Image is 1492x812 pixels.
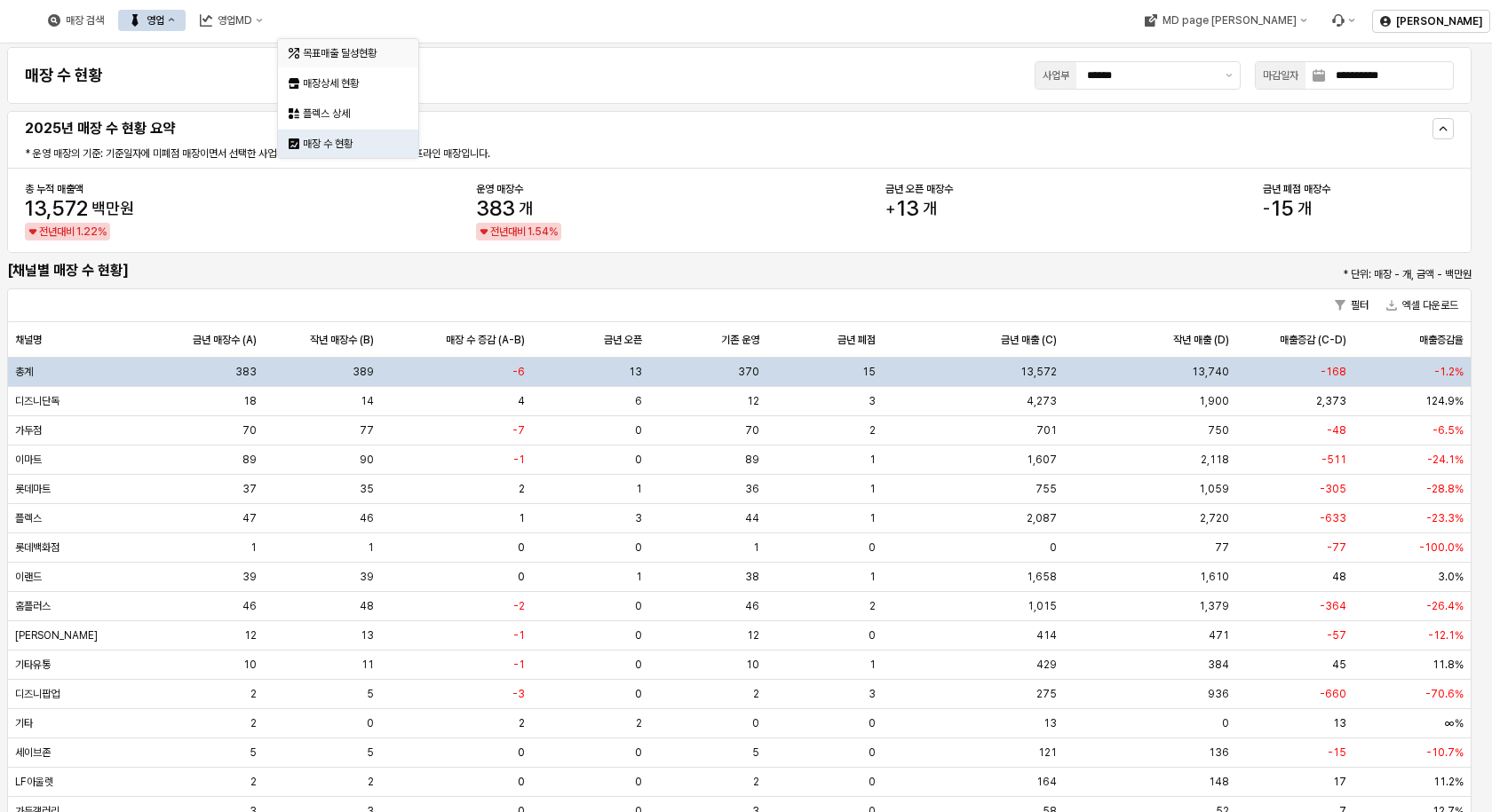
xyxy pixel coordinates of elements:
span: 12 [747,628,759,643]
span: 15 [862,365,876,379]
span: 0 [367,716,374,730]
span: 금년 오픈 [604,333,642,347]
span: 매출증감율 [1419,333,1464,347]
button: 영업MD [189,10,274,31]
span: 디즈니팝업 [15,687,60,701]
div: 영업MD [218,14,252,27]
span: 0 [1050,540,1057,555]
span: -77 [1327,540,1346,555]
p: * 단위: 매장 - 개, 금액 - 백만원 [1116,266,1472,282]
button: 엑셀 다운로드 [1379,295,1465,316]
span: 275 [1036,687,1057,701]
span: 1,607 [1027,453,1057,467]
span: 121 [1038,745,1057,760]
span: 14 [361,394,374,408]
span: -100.0% [1419,540,1464,555]
span: 1 [250,540,257,555]
span: 0 [518,540,525,555]
span: -511 [1321,453,1346,467]
span: 38 [745,570,759,584]
span: 전년대비 [490,223,526,240]
div: 총 누적 매출액 [25,182,187,196]
span: 3 [635,511,642,525]
span: 6 [635,394,642,408]
span: 0 [869,716,876,730]
span: 70 [745,423,759,438]
span: -7 [512,423,525,438]
span: 3.0% [1438,570,1464,584]
span: 1 [869,453,876,467]
div: 매장 검색 [37,10,115,31]
span: -1 [513,628,525,643]
span: 1 [368,540,374,555]
span: 3 [869,394,876,408]
span: 매장 수 증감 (A-B) [446,333,525,347]
span: 0 [635,599,642,613]
p: [PERSON_NAME] [1396,14,1482,28]
span: 0 [869,540,876,555]
span: 124.9% [1425,394,1464,408]
span: -2 [513,599,525,613]
span: 37 [242,482,257,496]
div: 금년 폐점 매장수 [1263,182,1454,196]
span: 39 [360,570,374,584]
span: 13 [897,195,919,221]
button: 영업 [118,10,186,31]
span: 백만원 [91,201,134,217]
button: 제안 사항 표시 [1218,62,1240,89]
button: Hide [1432,118,1454,139]
span: -364 [1320,599,1346,613]
span: 2 [368,775,374,789]
span: 기존 운영 [721,333,759,347]
span: 89 [242,453,257,467]
span: 1 [528,225,532,238]
span: -1 [513,453,525,467]
div: 매장 검색 [66,14,104,27]
span: 5 [752,745,759,760]
span: 디즈니단독 [15,394,60,408]
span: 1 [636,570,642,584]
span: 1 [869,658,876,672]
span: -3 [512,687,525,701]
span: 가두점 [15,423,42,438]
span: 90 [360,453,374,467]
span: -168 [1321,365,1346,379]
span: 2 [519,716,525,730]
span: 개 [1298,201,1312,217]
span: 13 [361,628,374,643]
span: 매출증감 (C-D) [1280,333,1346,347]
span: 1,015 [1028,599,1057,613]
span: -12.1% [1428,628,1464,643]
span: 370 [738,365,759,379]
span: -6.5% [1432,423,1464,438]
span: 0 [518,570,525,584]
span: -26.4% [1426,599,1464,613]
span: 홈플러스 [15,599,51,613]
span: 5 [367,745,374,760]
span: 0 [1222,716,1229,730]
span: 13,740 [1192,365,1229,379]
span: 36 [745,482,759,496]
div: 영업 [147,14,164,27]
span: 0 [635,687,642,701]
span: 0 [635,453,642,467]
span: -23.3% [1426,511,1464,525]
span: 1 [753,540,759,555]
span: 12 [747,394,759,408]
span: 1,610 [1200,570,1229,584]
span: -57 [1327,628,1346,643]
span: 13 [1044,716,1057,730]
span: 2 [869,599,876,613]
span: 46 [745,599,759,613]
span: 89 [745,453,759,467]
span: - [1263,201,1270,217]
div: 사업부 [1043,67,1069,84]
span: 총계 [15,365,33,379]
span: 2,087 [1027,511,1057,525]
span: -1.2% [1434,365,1464,379]
span: 13 [25,195,46,221]
span: 39 [242,570,257,584]
span: 1,379 [1199,599,1229,613]
span: 383 [476,195,515,221]
span: 0 [518,745,525,760]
